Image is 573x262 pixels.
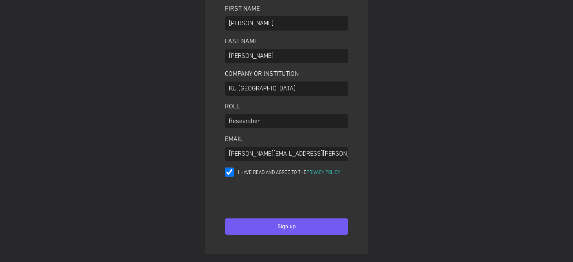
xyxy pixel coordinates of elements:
[225,218,348,235] button: Sign up
[225,37,348,45] label: Last name
[225,69,348,77] label: Company or Institution
[225,102,348,110] label: Role
[225,134,348,143] label: Email
[225,16,348,31] input: First name
[225,4,348,12] label: First name
[238,169,348,177] label: I have read and agree to the
[225,183,348,214] iframe: Widget containing checkbox for hCaptcha security challenge
[306,169,340,176] a: Privacy Policy
[271,217,302,236] div: Sign up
